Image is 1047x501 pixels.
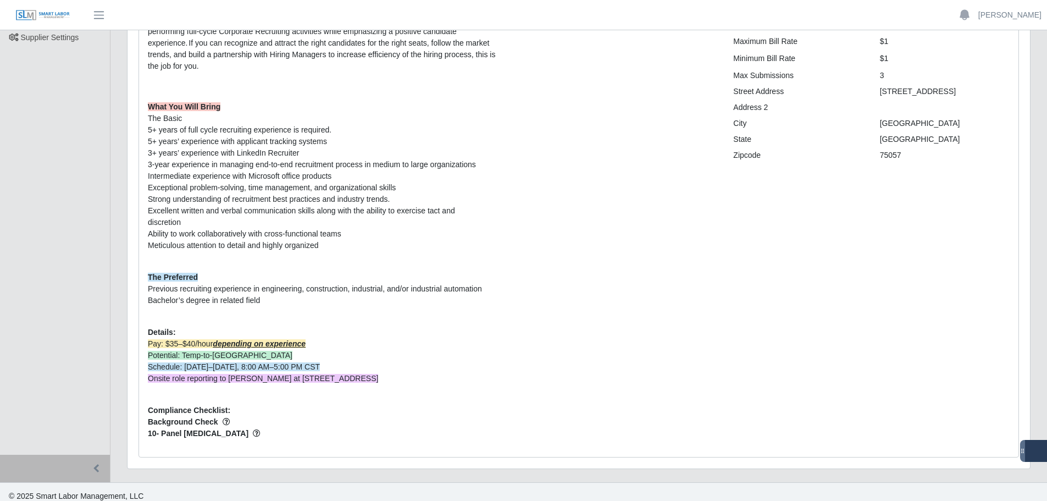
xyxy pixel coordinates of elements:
[148,339,306,348] span: Pay: $35–$40/hour
[148,428,717,439] span: 10- Panel [MEDICAL_DATA]
[213,339,306,348] span: depending on experience
[9,492,143,500] span: © 2025 Smart Labor Management, LLC
[872,53,1018,64] div: $1
[872,150,1018,161] div: 75057
[725,36,871,47] div: Maximum Bill Rate
[978,9,1042,21] a: [PERSON_NAME]
[148,101,717,263] p: The Basic 5+ years of full cycle recruiting experience is required. 5+ years’ experience with app...
[148,272,717,306] p: Previous recruiting experience in engineering, construction, industrial, and/or industrial automa...
[148,328,176,337] b: Details:
[872,134,1018,145] div: [GEOGRAPHIC_DATA]
[725,70,871,81] div: Max Submissions
[15,9,70,21] img: SLM Logo
[725,86,871,97] div: Street Address
[725,118,871,129] div: City
[21,33,79,42] span: Supplier Settings
[872,70,1018,81] div: 3
[872,36,1018,47] div: $1
[725,150,871,161] div: Zipcode
[872,118,1018,129] div: [GEOGRAPHIC_DATA]
[725,102,871,113] div: Address 2
[725,53,871,64] div: Minimum Bill Rate
[148,273,198,282] strong: The Preferred
[148,416,717,428] span: Background Check
[148,362,320,371] span: Schedule: [DATE]–[DATE], 8:00 AM–5:00 PM CST
[148,374,378,383] span: Onsite role reporting to [PERSON_NAME] at [STREET_ADDRESS]
[148,102,220,111] strong: What You Will Bring
[148,406,230,415] b: Compliance Checklist:
[148,351,292,360] span: Potential: Temp-to-[GEOGRAPHIC_DATA]
[872,86,1018,97] div: [STREET_ADDRESS]
[725,134,871,145] div: State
